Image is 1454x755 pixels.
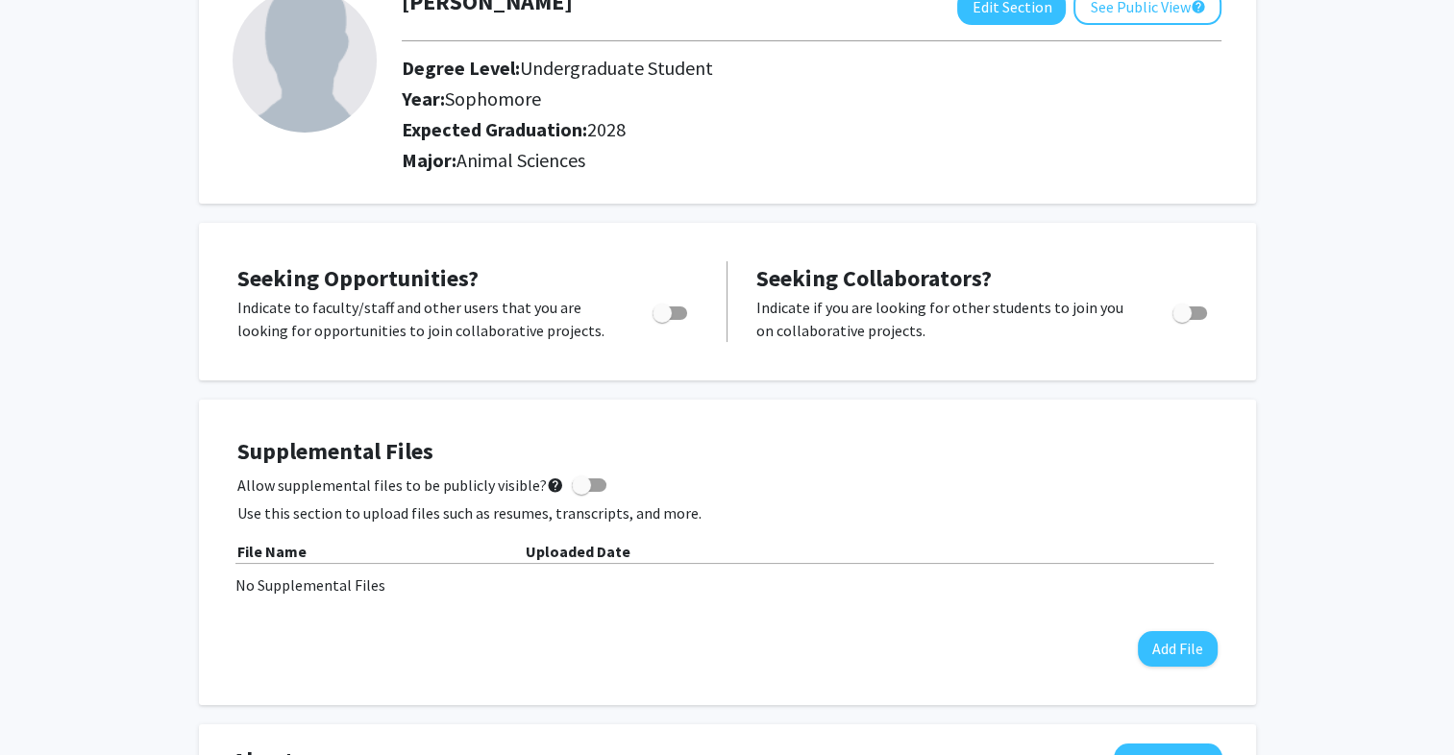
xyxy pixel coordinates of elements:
div: No Supplemental Files [235,573,1220,597]
span: 2028 [587,117,626,141]
iframe: Chat [14,669,82,741]
h2: Degree Level: [402,57,1134,80]
span: Seeking Collaborators? [756,263,992,293]
h2: Major: [402,149,1221,172]
span: Animal Sciences [456,148,585,172]
p: Indicate if you are looking for other students to join you on collaborative projects. [756,296,1136,342]
h2: Year: [402,87,1134,110]
b: File Name [237,542,307,561]
h4: Supplemental Files [237,438,1218,466]
span: Sophomore [445,86,541,110]
mat-icon: help [547,474,564,497]
p: Indicate to faculty/staff and other users that you are looking for opportunities to join collabor... [237,296,616,342]
b: Uploaded Date [526,542,630,561]
span: Allow supplemental files to be publicly visible? [237,474,564,497]
span: Undergraduate Student [520,56,713,80]
h2: Expected Graduation: [402,118,1134,141]
div: Toggle [1165,296,1218,325]
button: Add File [1138,631,1218,667]
span: Seeking Opportunities? [237,263,479,293]
p: Use this section to upload files such as resumes, transcripts, and more. [237,501,1218,524]
div: Toggle [645,296,698,325]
